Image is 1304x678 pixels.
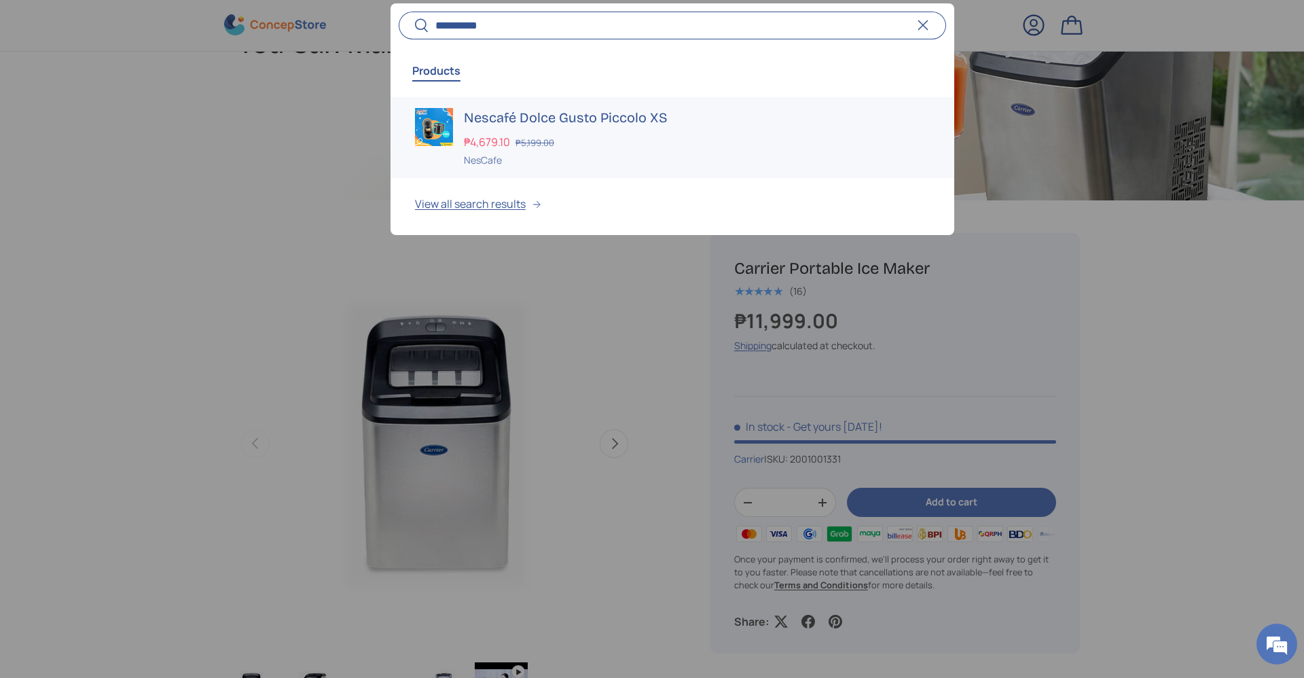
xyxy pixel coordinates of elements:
span: We're online! [79,171,187,308]
strong: ₱4,679.10 [464,135,513,149]
h3: Nescafé Dolce Gusto Piccolo XS [464,108,930,127]
button: Products [412,55,460,86]
s: ₱5,199.00 [515,137,554,149]
button: View all search results [391,178,954,235]
div: NesCafe [464,153,930,167]
div: Minimize live chat window [223,7,255,39]
a: Nescafé Dolce Gusto Piccolo XS ₱4,679.10 ₱5,199.00 NesCafe [391,97,954,178]
textarea: Type your message and hit 'Enter' [7,371,259,418]
div: Chat with us now [71,76,228,94]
